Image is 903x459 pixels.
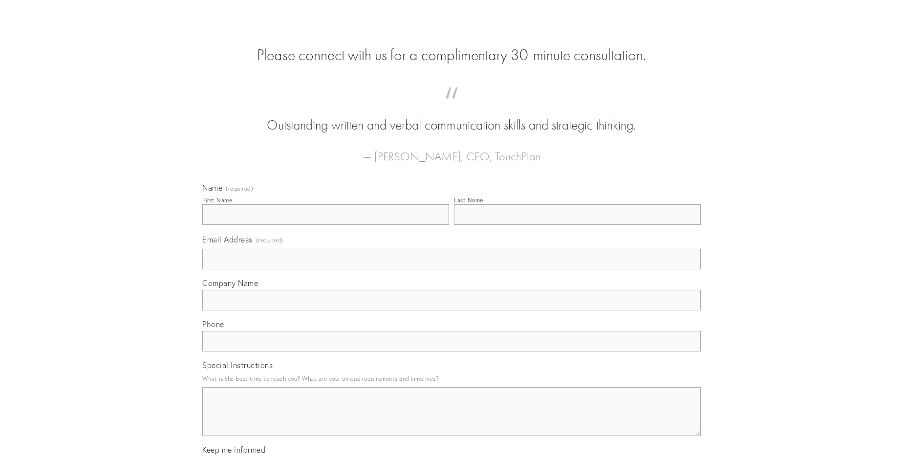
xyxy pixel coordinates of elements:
figcaption: — [PERSON_NAME], CEO, TouchPlan [218,135,685,166]
span: (required) [226,186,253,192]
span: Phone [202,319,224,329]
span: Email Address [202,235,253,244]
span: Keep me informed [202,445,265,455]
h2: Please connect with us for a complimentary 30-minute consultation. [202,46,701,65]
div: First Name [202,197,232,204]
span: Company Name [202,278,258,288]
span: Special Instructions [202,360,273,370]
blockquote: Outstanding written and verbal communication skills and strategic thinking. [218,97,685,135]
span: “ [218,97,685,116]
div: Last Name [454,197,483,204]
span: (required) [256,234,283,247]
p: What is the best time to reach you? What are your unique requirements and timelines? [202,372,701,385]
span: Name [202,183,222,193]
